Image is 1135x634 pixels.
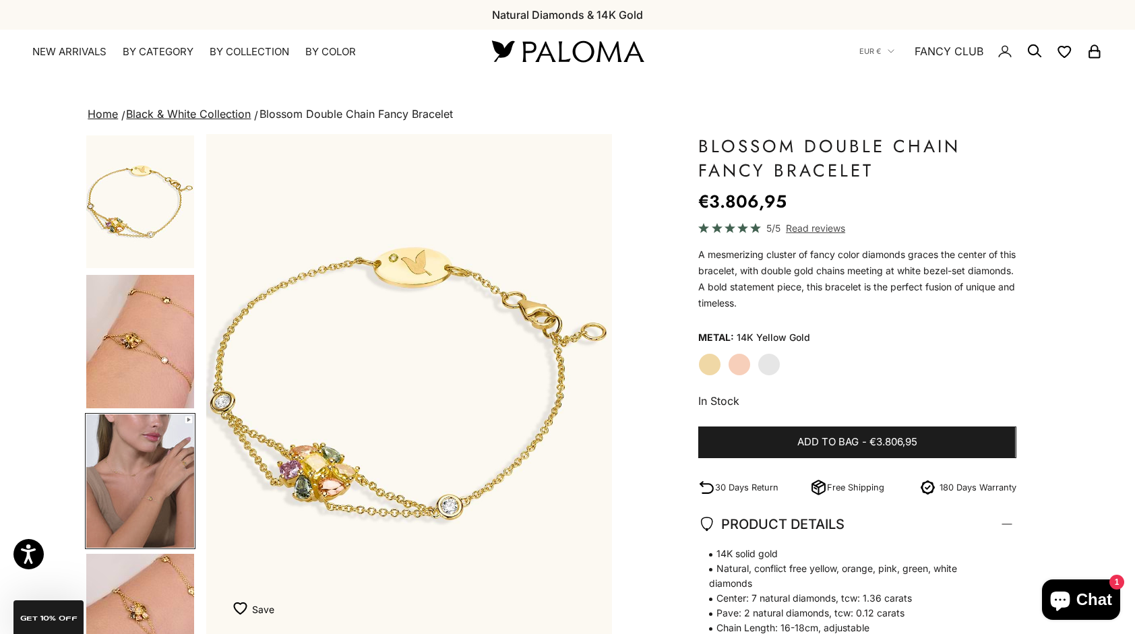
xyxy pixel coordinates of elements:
[123,45,193,59] summary: By Category
[86,414,194,548] img: #YellowGold #RoseGold #WhiteGold
[698,499,1016,549] summary: PRODUCT DETAILS
[233,596,274,623] button: Add to Wishlist
[32,45,460,59] nav: Primary navigation
[698,591,1002,606] span: Center: 7 natural diamonds, tcw: 1.36 carats
[766,220,780,236] span: 5/5
[698,392,1016,410] p: In Stock
[86,275,194,408] img: #YellowGold #RoseGold #WhiteGold
[698,606,1002,621] span: Pave: 2 natural diamonds, tcw: 0.12 carats
[797,434,859,451] span: Add to bag
[786,220,845,236] span: Read reviews
[86,135,194,268] img: #YellowGold
[715,480,778,495] p: 30 Days Return
[492,6,643,24] p: Natural Diamonds & 14K Gold
[915,42,983,60] a: FANCY CLUB
[859,45,881,57] span: EUR €
[737,327,810,348] variant-option-value: 14K Yellow Gold
[32,45,106,59] a: NEW ARRIVALS
[13,600,84,634] div: GET 10% Off
[698,327,734,348] legend: Metal:
[698,220,1016,236] a: 5/5 Read reviews
[305,45,356,59] summary: By Color
[869,434,917,451] span: €3.806,95
[259,107,453,121] span: Blossom Double Chain Fancy Bracelet
[698,188,787,215] sale-price: €3.806,95
[698,561,1002,591] span: Natural, conflict free yellow, orange, pink, green, white diamonds
[827,480,884,495] p: Free Shipping
[20,615,78,622] span: GET 10% Off
[698,426,1016,459] button: Add to bag-€3.806,95
[85,274,195,410] button: Go to item 4
[940,480,1016,495] p: 180 Days Warranty
[698,247,1016,311] div: A mesmerizing cluster of fancy color diamonds graces the center of this bracelet, with double gol...
[126,107,251,121] a: Black & White Collection
[698,546,1002,561] span: 14K solid gold
[85,134,195,270] button: Go to item 1
[85,413,195,549] button: Go to item 5
[698,134,1016,183] h1: Blossom Double Chain Fancy Bracelet
[859,30,1103,73] nav: Secondary navigation
[1038,579,1124,623] inbox-online-store-chat: Shopify online store chat
[210,45,289,59] summary: By Collection
[698,513,845,536] span: PRODUCT DETAILS
[88,107,118,121] a: Home
[859,45,894,57] button: EUR €
[85,105,1049,124] nav: breadcrumbs
[233,602,252,615] img: wishlist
